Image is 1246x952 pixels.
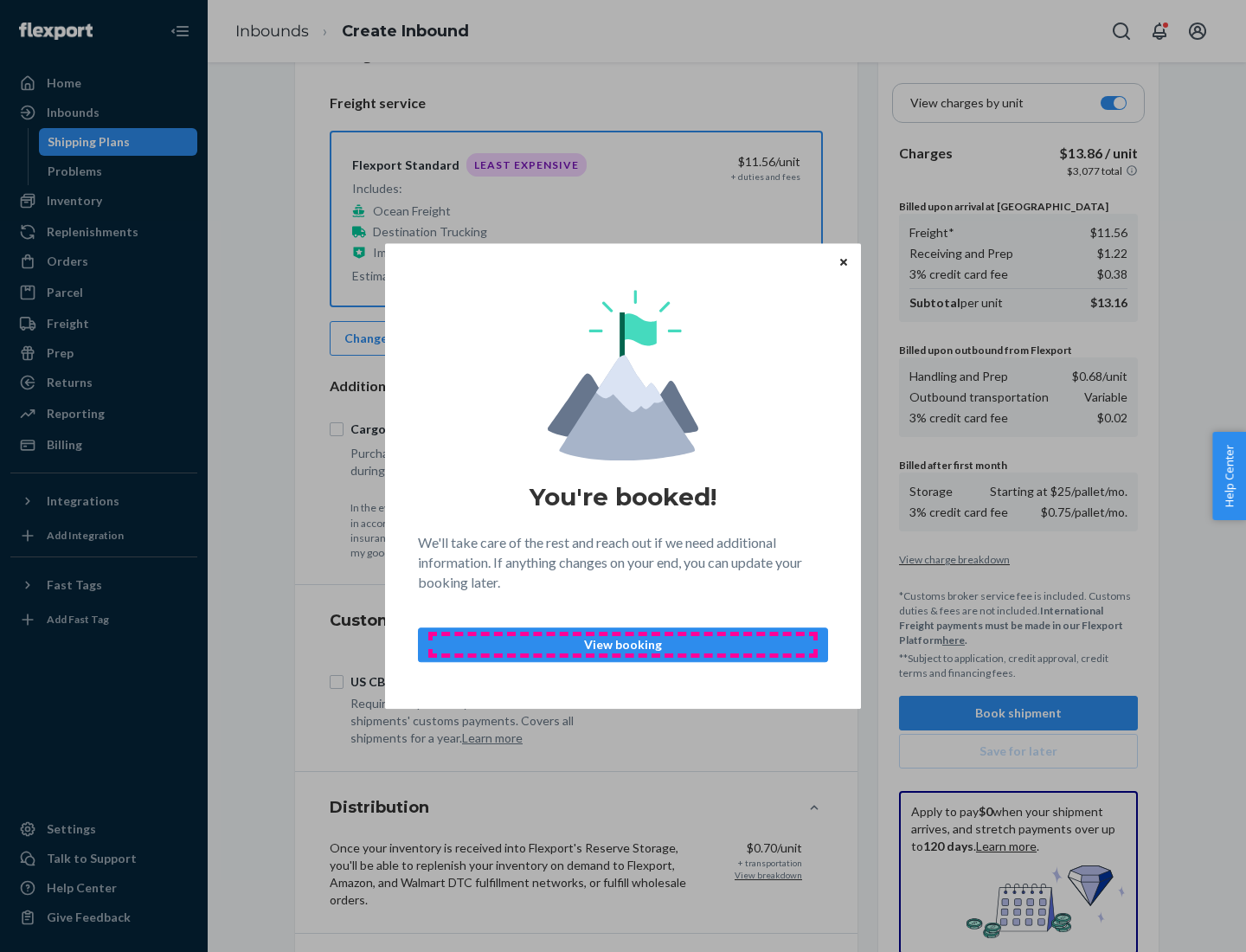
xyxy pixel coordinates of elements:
button: Close [835,252,852,271]
p: We'll take care of the rest and reach out if we need additional information. If anything changes ... [418,533,828,593]
h1: You're booked! [530,481,716,512]
img: svg+xml,%3Csvg%20viewBox%3D%220%200%20174%20197%22%20fill%3D%22none%22%20xmlns%3D%22http%3A%2F%2F... [548,290,698,460]
p: View booking [433,636,813,653]
button: View booking [418,627,828,662]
